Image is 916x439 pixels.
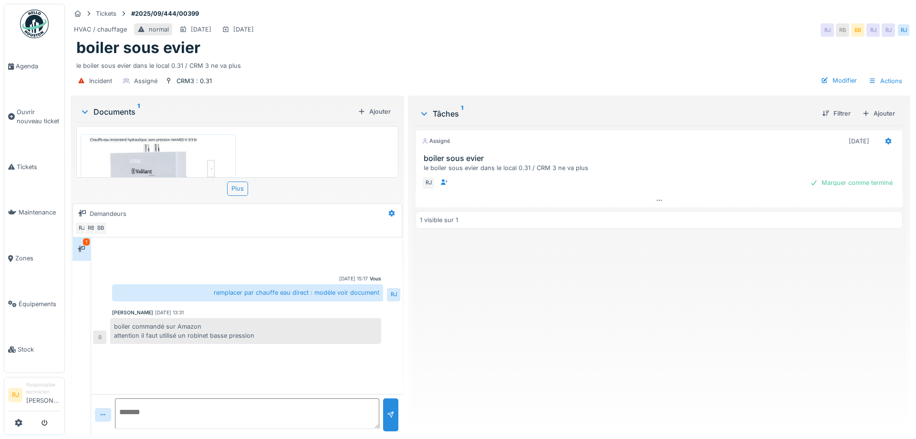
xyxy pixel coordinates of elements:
[17,162,61,171] span: Tickets
[20,10,49,38] img: Badge_color-CXgf-gQk.svg
[8,388,22,402] li: RJ
[26,381,61,409] li: [PERSON_NAME]
[370,275,381,282] div: Vous
[419,108,814,119] div: Tâches
[18,345,61,354] span: Stock
[354,105,395,118] div: Ajouter
[19,300,61,309] span: Équipements
[882,23,895,37] div: RJ
[177,76,212,86] div: CRM3 : 0.31
[227,182,248,195] div: Plus
[16,62,61,71] span: Agenda
[8,381,61,411] a: RJ Responsable technicien[PERSON_NAME]
[84,222,98,235] div: RB
[866,23,880,37] div: RJ
[15,254,61,263] span: Zones
[134,76,157,86] div: Assigné
[4,190,64,236] a: Maintenance
[26,381,61,396] div: Responsable technicien
[155,309,184,316] div: [DATE] 13:31
[461,108,463,119] sup: 1
[422,137,450,145] div: Assigné
[94,222,107,235] div: BB
[818,107,854,120] div: Filtrer
[4,89,64,144] a: Ouvrir nouveau ticket
[110,318,381,344] div: boiler commandé sur Amazon attention il faut utilisé un robinet basse pression
[93,331,106,344] div: B
[4,281,64,327] a: Équipements
[76,57,905,70] div: le boiler sous evier dans le local 0.31 / CRM 3 ne va plus
[137,106,140,118] sup: 1
[897,23,910,37] div: RJ
[864,74,906,88] div: Actions
[80,106,354,118] div: Documents
[806,176,896,189] div: Marquer comme terminé
[836,23,849,37] div: RB
[4,144,64,190] a: Tickets
[89,76,112,86] div: Incident
[4,236,64,281] a: Zones
[83,238,90,246] div: 1
[339,275,368,282] div: [DATE] 15:17
[424,163,898,172] div: le boiler sous evier dans le local 0.31 / CRM 3 ne va plus
[112,284,383,301] div: remplacer par chauffe eau direct : modèle voir document
[858,107,899,120] div: Ajouter
[74,25,127,34] div: HVAC / chauffage
[4,43,64,89] a: Agenda
[17,107,61,126] span: Ouvrir nouveau ticket
[76,39,200,57] h1: boiler sous evier
[817,74,861,87] div: Modifier
[19,208,61,217] span: Maintenance
[75,222,88,235] div: RJ
[127,9,203,18] strong: #2025/09/444/00399
[422,176,435,190] div: RJ
[424,154,898,163] h3: boiler sous evier
[83,137,233,212] img: 66c55csscyul3goq9iis41h7x4c0
[387,288,400,301] div: RJ
[90,209,126,218] div: Demandeurs
[149,25,169,34] div: normal
[851,23,864,37] div: BB
[849,137,869,146] div: [DATE]
[112,309,153,316] div: [PERSON_NAME]
[96,9,116,18] div: Tickets
[191,25,211,34] div: [DATE]
[233,25,254,34] div: [DATE]
[821,23,834,37] div: RJ
[420,215,458,225] div: 1 visible sur 1
[4,327,64,373] a: Stock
